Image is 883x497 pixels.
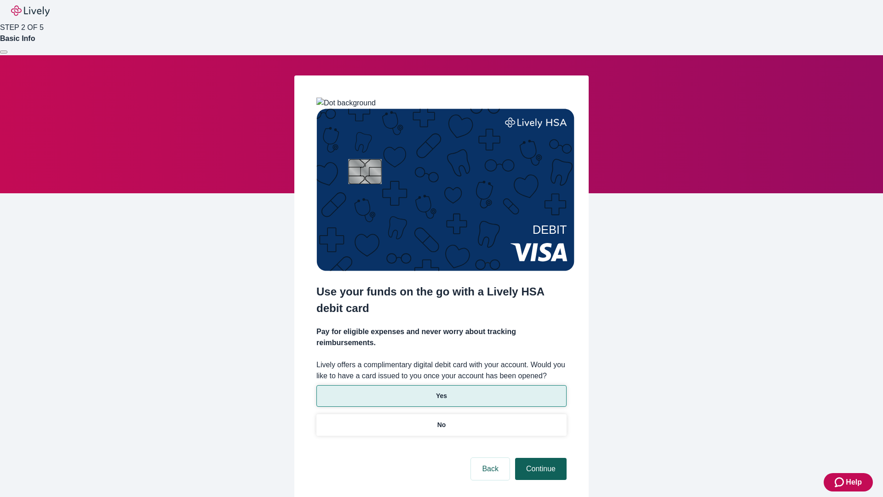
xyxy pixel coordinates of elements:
[824,473,873,491] button: Zendesk support iconHelp
[316,326,567,348] h4: Pay for eligible expenses and never worry about tracking reimbursements.
[316,385,567,407] button: Yes
[515,458,567,480] button: Continue
[436,391,447,401] p: Yes
[316,109,574,271] img: Debit card
[316,283,567,317] h2: Use your funds on the go with a Lively HSA debit card
[471,458,510,480] button: Back
[316,359,567,381] label: Lively offers a complimentary digital debit card with your account. Would you like to have a card...
[437,420,446,430] p: No
[11,6,50,17] img: Lively
[316,414,567,436] button: No
[846,477,862,488] span: Help
[835,477,846,488] svg: Zendesk support icon
[316,98,376,109] img: Dot background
